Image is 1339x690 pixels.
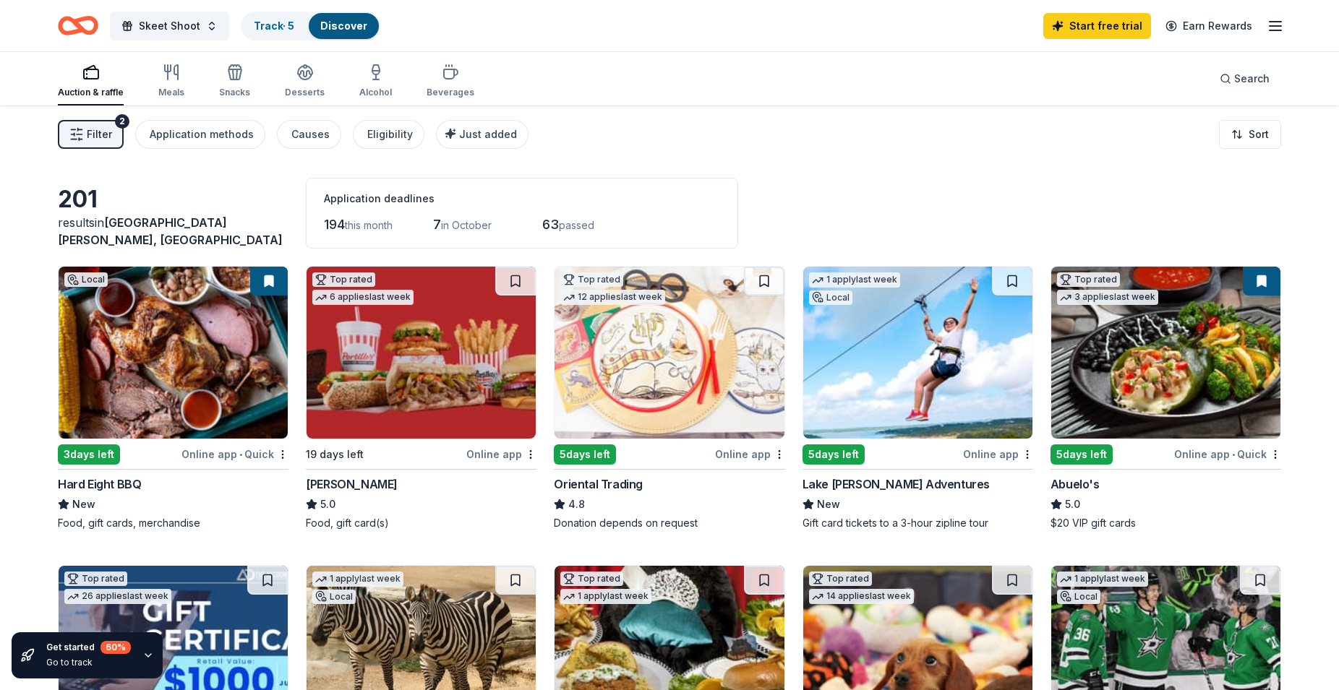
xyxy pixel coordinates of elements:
[64,272,108,287] div: Local
[58,214,288,249] div: results
[367,126,413,143] div: Eligibility
[58,185,288,214] div: 201
[1219,120,1281,149] button: Sort
[433,217,441,232] span: 7
[1057,290,1158,305] div: 3 applies last week
[1232,449,1235,460] span: •
[359,87,392,98] div: Alcohol
[320,20,367,32] a: Discover
[1208,64,1281,93] button: Search
[312,572,403,587] div: 1 apply last week
[803,266,1033,530] a: Image for Lake Travis Zipline Adventures1 applylast weekLocal5days leftOnline appLake [PERSON_NAM...
[353,120,424,149] button: Eligibility
[809,290,852,305] div: Local
[560,290,665,305] div: 12 applies last week
[1051,266,1281,530] a: Image for Abuelo's Top rated3 applieslast week5days leftOnline app•QuickAbuelo's5.0$20 VIP gift c...
[554,444,616,465] div: 5 days left
[58,120,124,149] button: Filter2
[809,572,872,586] div: Top rated
[320,496,335,513] span: 5.0
[1057,590,1100,604] div: Local
[1174,445,1281,463] div: Online app Quick
[560,272,623,287] div: Top rated
[1057,572,1148,587] div: 1 apply last week
[1065,496,1080,513] span: 5.0
[427,58,474,105] button: Beverages
[1051,444,1113,465] div: 5 days left
[239,449,242,460] span: •
[312,590,356,604] div: Local
[58,58,124,105] button: Auction & raffle
[324,217,345,232] span: 194
[560,572,623,586] div: Top rated
[715,445,785,463] div: Online app
[560,589,651,604] div: 1 apply last week
[436,120,529,149] button: Just added
[64,572,127,586] div: Top rated
[158,87,184,98] div: Meals
[58,475,141,493] div: Hard Eight BBQ
[306,475,398,493] div: [PERSON_NAME]
[277,120,341,149] button: Causes
[1057,272,1120,287] div: Top rated
[306,266,536,530] a: Image for Portillo'sTop rated6 applieslast week19 days leftOnline app[PERSON_NAME]5.0Food, gift c...
[100,641,131,654] div: 60 %
[135,120,265,149] button: Application methods
[554,475,643,493] div: Oriental Trading
[254,20,294,32] a: Track· 5
[803,475,990,493] div: Lake [PERSON_NAME] Adventures
[87,126,112,143] span: Filter
[46,657,131,668] div: Go to track
[559,219,594,231] span: passed
[158,58,184,105] button: Meals
[312,290,414,305] div: 6 applies last week
[219,87,250,98] div: Snacks
[58,215,283,247] span: in
[181,445,288,463] div: Online app Quick
[1051,516,1281,530] div: $20 VIP gift cards
[58,516,288,530] div: Food, gift cards, merchandise
[803,516,1033,530] div: Gift card tickets to a 3-hour zipline tour
[441,219,492,231] span: in October
[568,496,585,513] span: 4.8
[307,267,536,439] img: Image for Portillo's
[58,444,120,465] div: 3 days left
[345,219,393,231] span: this month
[427,87,474,98] div: Beverages
[809,589,914,604] div: 14 applies last week
[58,215,283,247] span: [GEOGRAPHIC_DATA][PERSON_NAME], [GEOGRAPHIC_DATA]
[306,446,364,463] div: 19 days left
[306,516,536,530] div: Food, gift card(s)
[115,114,129,129] div: 2
[359,58,392,105] button: Alcohol
[59,267,288,439] img: Image for Hard Eight BBQ
[241,12,380,40] button: Track· 5Discover
[809,272,900,288] div: 1 apply last week
[817,496,840,513] span: New
[803,444,865,465] div: 5 days left
[466,445,536,463] div: Online app
[285,58,325,105] button: Desserts
[291,126,330,143] div: Causes
[1043,13,1151,39] a: Start free trial
[219,58,250,105] button: Snacks
[1249,126,1269,143] span: Sort
[963,445,1033,463] div: Online app
[324,190,720,207] div: Application deadlines
[64,589,171,604] div: 26 applies last week
[1157,13,1261,39] a: Earn Rewards
[285,87,325,98] div: Desserts
[1234,70,1270,87] span: Search
[110,12,229,40] button: Skeet Shoot
[542,217,559,232] span: 63
[459,128,517,140] span: Just added
[72,496,95,513] span: New
[1051,475,1100,493] div: Abuelo's
[58,266,288,530] a: Image for Hard Eight BBQLocal3days leftOnline app•QuickHard Eight BBQNewFood, gift cards, merchan...
[555,267,784,439] img: Image for Oriental Trading
[46,641,131,654] div: Get started
[554,266,784,530] a: Image for Oriental TradingTop rated12 applieslast week5days leftOnline appOriental Trading4.8Dona...
[139,17,200,35] span: Skeet Shoot
[803,267,1032,439] img: Image for Lake Travis Zipline Adventures
[58,87,124,98] div: Auction & raffle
